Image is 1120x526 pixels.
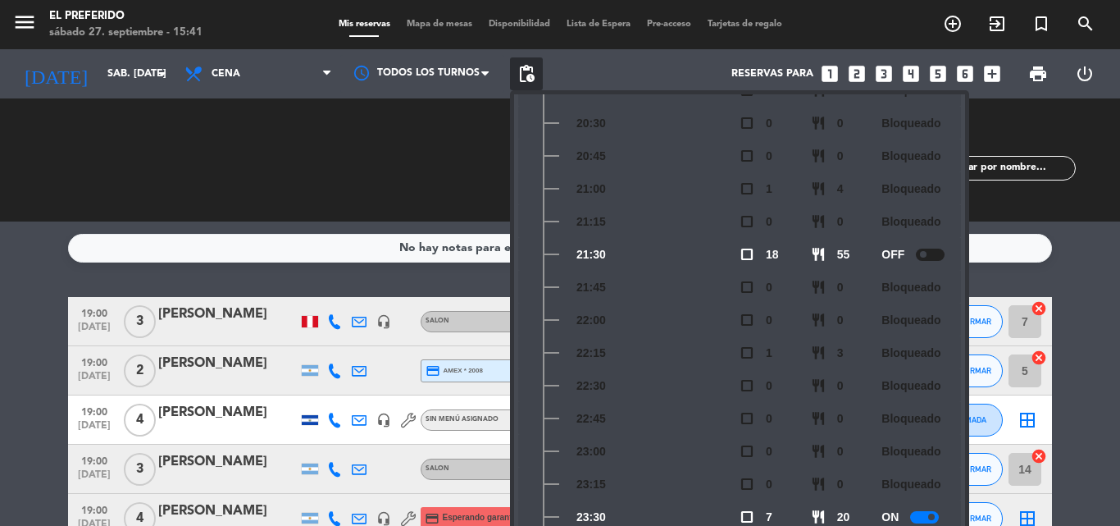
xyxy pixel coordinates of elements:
[158,353,298,374] div: [PERSON_NAME]
[426,318,449,324] span: SALON
[158,501,298,522] div: [PERSON_NAME]
[811,280,826,295] span: restaurant
[74,451,115,469] span: 19:00
[900,63,922,85] i: looks_4
[740,411,754,426] span: check_box_outline_blank
[837,245,850,264] span: 55
[740,510,754,524] span: check_box_outline_blank
[153,64,172,84] i: arrow_drop_down
[811,181,826,196] span: restaurant
[873,63,895,85] i: looks_3
[766,147,772,166] span: 0
[576,475,606,494] span: 23:15
[981,63,1003,85] i: add_box
[881,475,940,494] span: Bloqueado
[766,245,779,264] span: 18
[576,213,606,231] span: 21:15
[740,214,754,229] span: check_box_outline_blank
[212,68,240,80] span: Cena
[837,311,844,330] span: 0
[881,180,940,199] span: Bloqueado
[837,180,844,199] span: 4
[1018,410,1037,430] i: border_all
[74,371,115,390] span: [DATE]
[740,477,754,492] span: check_box_outline_blank
[49,8,203,25] div: El Preferido
[740,280,754,295] span: check_box_outline_blank
[158,402,298,423] div: [PERSON_NAME]
[881,311,940,330] span: Bloqueado
[49,25,203,41] div: sábado 27. septiembre - 15:41
[766,180,772,199] span: 1
[837,475,844,494] span: 0
[811,477,826,492] span: restaurant
[948,159,1075,177] input: Filtrar por nombre...
[74,401,115,420] span: 19:00
[576,377,606,396] span: 22:30
[330,20,398,29] span: Mis reservas
[881,114,940,133] span: Bloqueado
[766,114,772,133] span: 0
[766,213,772,231] span: 0
[576,278,606,297] span: 21:45
[938,415,986,424] span: CONFIRMADA
[740,444,754,459] span: check_box_outline_blank
[12,56,99,92] i: [DATE]
[766,442,772,461] span: 0
[766,475,772,494] span: 0
[576,114,606,133] span: 20:30
[124,305,156,338] span: 3
[376,314,391,329] i: headset_mic
[558,20,639,29] span: Lista de Espera
[576,245,606,264] span: 21:30
[811,313,826,327] span: restaurant
[576,311,606,330] span: 22:00
[398,20,480,29] span: Mapa de mesas
[399,239,722,258] div: No hay notas para este servicio. Haz clic para agregar una
[811,378,826,393] span: restaurant
[158,304,298,325] div: [PERSON_NAME]
[766,409,772,428] span: 0
[426,364,483,378] span: amex * 2008
[576,180,606,199] span: 21:00
[576,344,606,363] span: 22:15
[740,345,754,360] span: check_box_outline_blank
[811,214,826,229] span: restaurant
[811,510,826,524] span: restaurant
[954,63,976,85] i: looks_6
[766,344,772,363] span: 1
[837,409,844,428] span: 0
[426,416,499,423] span: Sin menú asignado
[376,511,391,526] i: headset_mic
[74,322,115,341] span: [DATE]
[443,511,519,524] span: Esperando garantía
[811,411,826,426] span: restaurant
[517,64,536,84] span: pending_actions
[1031,350,1047,366] i: cancel
[881,147,940,166] span: Bloqueado
[74,420,115,439] span: [DATE]
[881,409,940,428] span: Bloqueado
[819,63,840,85] i: looks_one
[881,245,904,264] span: OFF
[811,247,826,262] span: restaurant
[837,344,844,363] span: 3
[124,354,156,387] span: 2
[426,364,440,378] i: credit_card
[12,10,37,40] button: menu
[740,181,754,196] span: check_box_outline_blank
[426,465,449,472] span: SALON
[74,303,115,322] span: 19:00
[124,453,156,486] span: 3
[480,20,558,29] span: Disponibilidad
[731,68,813,80] span: Reservas para
[811,149,826,163] span: restaurant
[837,213,844,231] span: 0
[766,278,772,297] span: 0
[943,14,963,34] i: add_circle_outline
[927,63,949,85] i: looks_5
[837,114,844,133] span: 0
[881,278,940,297] span: Bloqueado
[639,20,699,29] span: Pre-acceso
[846,63,867,85] i: looks_two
